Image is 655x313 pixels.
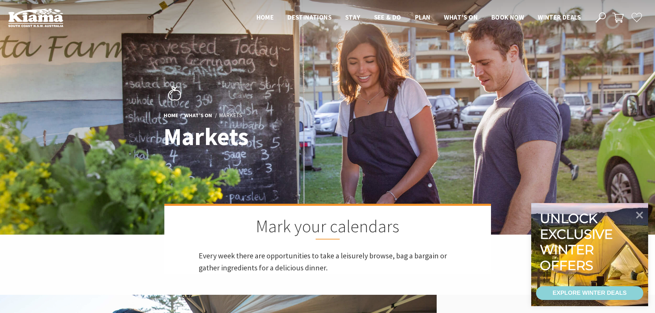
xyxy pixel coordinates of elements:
p: Every week there are opportunities to take a leisurely browse, bag a bargain or gather ingredient... [199,250,457,274]
div: Unlock exclusive winter offers [540,211,616,273]
div: EXPLORE WINTER DEALS [553,286,626,300]
span: Book now [491,13,524,21]
span: See & Do [374,13,401,21]
span: What’s On [444,13,478,21]
span: Stay [345,13,360,21]
img: Kiama Logo [8,8,63,27]
a: EXPLORE WINTER DEALS [536,286,643,300]
h1: Markets [164,123,358,150]
span: Plan [415,13,430,21]
span: Destinations [287,13,331,21]
nav: Main Menu [250,12,588,23]
span: Home [256,13,274,21]
li: Markets [219,111,242,120]
a: What’s On [184,112,212,119]
a: Home [164,112,178,119]
span: Winter Deals [538,13,581,21]
h2: Mark your calendars [199,216,457,239]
